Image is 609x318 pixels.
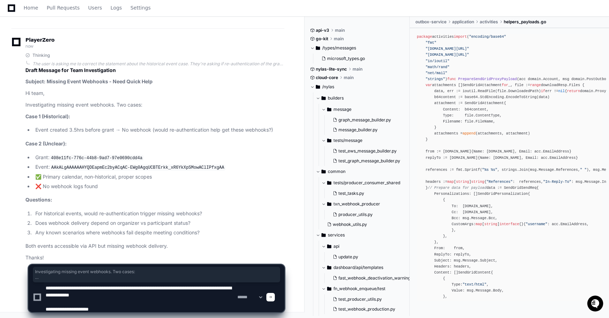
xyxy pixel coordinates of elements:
strong: Case 1 (Historical): [25,113,70,119]
button: message_builder.py [330,125,406,135]
span: string [456,180,469,184]
span: " " [580,168,586,172]
span: "encoding/base64" [469,35,506,39]
span: package [417,35,432,39]
li: Any known scenarios where webhooks fail despite meeting conditions? [33,229,284,237]
button: test_graph_message_builder.py [330,156,406,166]
span: tests/message [333,138,362,143]
span: "strings" [426,77,445,81]
span: builders [328,95,344,101]
span: if [541,89,545,93]
svg: Directory [327,179,331,187]
span: nylas-lite-sync [316,66,347,72]
iframe: Open customer support [586,295,605,314]
span: message_builder.py [338,127,378,133]
span: producer_utils.py [338,212,373,217]
button: webhook_utils.py [324,220,406,229]
li: Grant: [33,154,284,162]
span: message [333,107,351,112]
button: Start new chat [120,55,129,63]
span: api-v3 [316,28,329,33]
span: tests/producer_consumer_shared [333,180,400,186]
span: test_tasks.py [338,191,364,196]
span: "net/mail" [426,71,448,75]
button: message [321,104,410,115]
span: graph_message_builder.py [338,117,391,123]
button: microsoft_types.go [319,54,400,64]
span: txn_webhook_producer [333,201,380,207]
span: "username" [526,222,548,226]
span: helpers_payloads.go [504,19,546,25]
li: Does webhook delivery depend on organizer vs participant status? [33,219,284,227]
li: For historical events, would re-authentication trigger missing webhooks? [33,210,284,218]
button: producer_utils.py [330,210,406,220]
span: webhook_utils.py [333,222,367,227]
code: AAkALgAAAAAAHYQDEapmEc2byACqAC-EWg0AgqUCBTErkk_xR6YkXpSMowAClIPfxgAA [50,164,226,171]
p: Hi team, [25,89,284,97]
span: interface [499,222,519,226]
span: main [335,28,345,33]
svg: Directory [327,105,331,114]
span: "References" [486,180,513,184]
span: common [328,169,345,174]
span: Investigating missing event webhooks. Two cases: Case 1 (Historical): Event created 3.5hrs before... [35,269,278,280]
strong: Questions: [25,197,52,203]
span: "In-Reply-To" [543,180,571,184]
button: services [316,229,410,241]
span: var [426,83,432,87]
span: return [567,89,580,93]
div: Welcome [7,28,129,40]
span: map [447,180,454,184]
span: // Prepare data for payload [428,186,486,190]
span: string [484,222,497,226]
span: "[DOMAIN_NAME][URL]" [426,47,469,51]
div: We're available if you need us! [24,60,89,65]
li: Event created 3.5hrs before grant → No webhook (would re-authentication help get these webhooks?) [33,126,284,134]
span: "fmt" [426,41,437,45]
button: graph_message_builder.py [330,115,406,125]
li: ✅ Primary calendar, non-historical, proper scopes [33,173,284,181]
span: api [333,244,339,249]
button: /nylas [310,81,404,92]
span: Pylon [70,74,85,79]
span: Thinking [32,53,50,58]
svg: Directory [321,94,326,102]
span: range [530,83,541,87]
p: Both events accessible via API but missing webhook delivery. [25,242,284,250]
span: PrepareSendGridProxyPayload [458,77,517,81]
span: Home [24,6,38,10]
strong: Subject: Missing Event Webhooks - Need Quick Help [25,78,153,84]
span: main [334,36,344,42]
span: Pull Requests [47,6,79,10]
span: outbox-service [415,19,447,25]
span: activities [480,19,498,25]
svg: Directory [316,44,320,52]
img: PlayerZero [7,7,21,21]
span: application [452,19,474,25]
span: Logs [111,6,122,10]
div: The user is asking me to correct the statement about the historical event case. They're asking if... [32,61,284,67]
button: test_tasks.py [330,188,406,198]
span: for [502,83,508,87]
span: Settings [130,6,150,10]
span: now [25,43,34,49]
span: go-kit [316,36,328,42]
span: services [328,232,345,238]
span: Users [88,6,102,10]
button: /types/messages [310,42,404,54]
strong: Case 2 (Unclear): [25,140,67,146]
svg: Directory [327,136,331,145]
svg: Directory [327,200,331,208]
svg: Directory [316,83,320,91]
span: "%s %s" [482,168,497,172]
p: Investigating missing event webhooks. Two cases: [25,101,284,109]
span: cloud-core [316,75,338,80]
span: microsoft_types.go [327,56,365,61]
h2: Draft Message for Team Investigation [25,67,284,74]
svg: Directory [321,231,326,239]
li: Event: [33,163,284,172]
span: main [344,75,354,80]
button: txn_webhook_producer [321,198,410,210]
button: builders [316,92,410,104]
